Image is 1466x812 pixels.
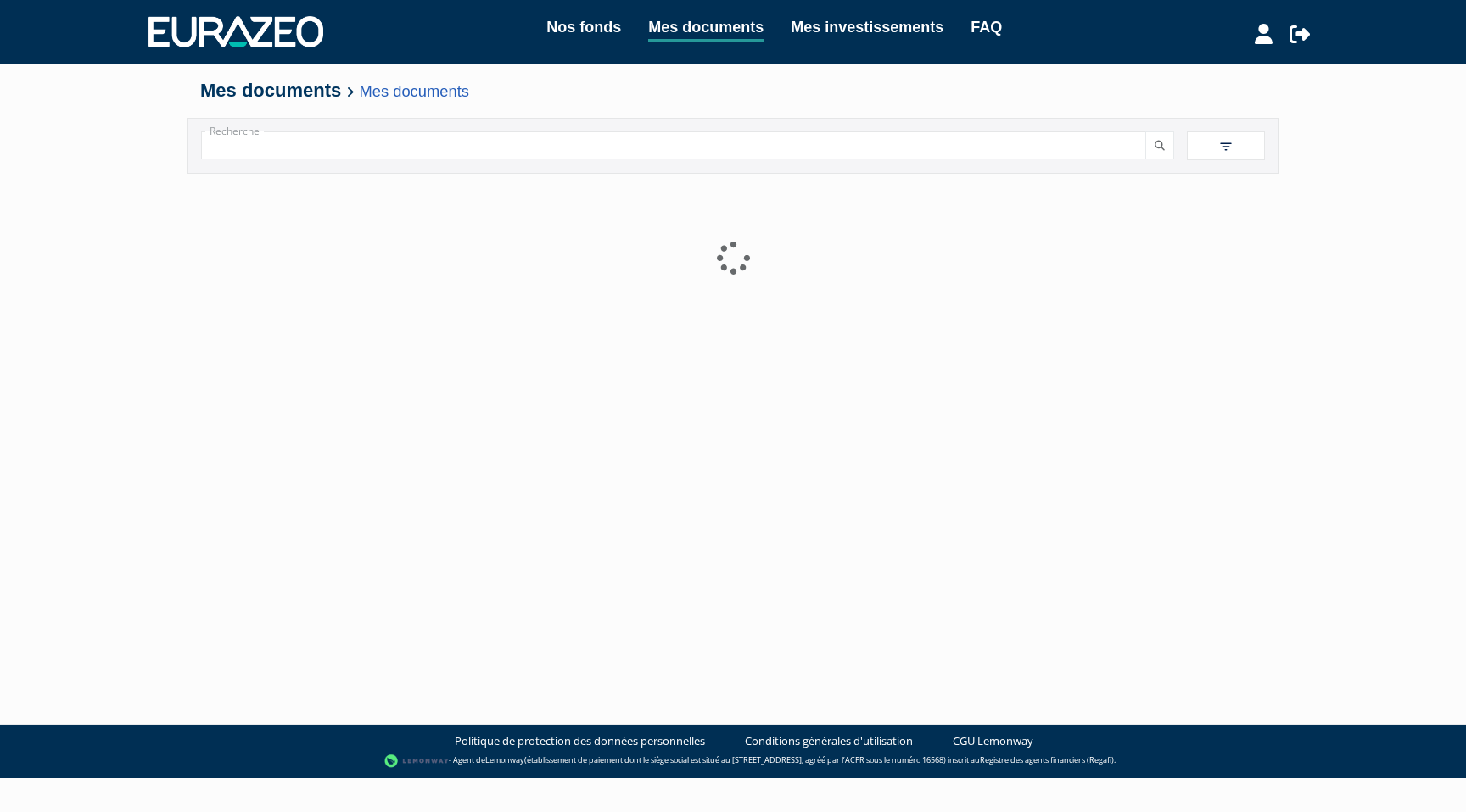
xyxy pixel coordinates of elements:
[201,131,1146,159] input: Recherche
[546,15,621,39] a: Nos fonds
[1218,139,1234,154] img: filter.svg
[455,733,705,749] a: Politique de protection des données personnelles
[971,15,1002,39] a: FAQ
[791,15,943,39] a: Mes investissements
[200,81,1266,101] h4: Mes documents
[360,82,469,100] a: Mes documents
[953,733,1033,749] a: CGU Lemonway
[648,15,764,42] a: Mes documents
[148,16,323,47] img: 1732889491-logotype_eurazeo_blanc_rvb.png
[980,755,1114,766] a: Registre des agents financiers (Regafi)
[17,753,1449,770] div: - Agent de (établissement de paiement dont le siège social est situé au [STREET_ADDRESS], agréé p...
[384,753,450,770] img: logo-lemonway.png
[745,733,913,749] a: Conditions générales d'utilisation
[485,755,524,766] a: Lemonway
